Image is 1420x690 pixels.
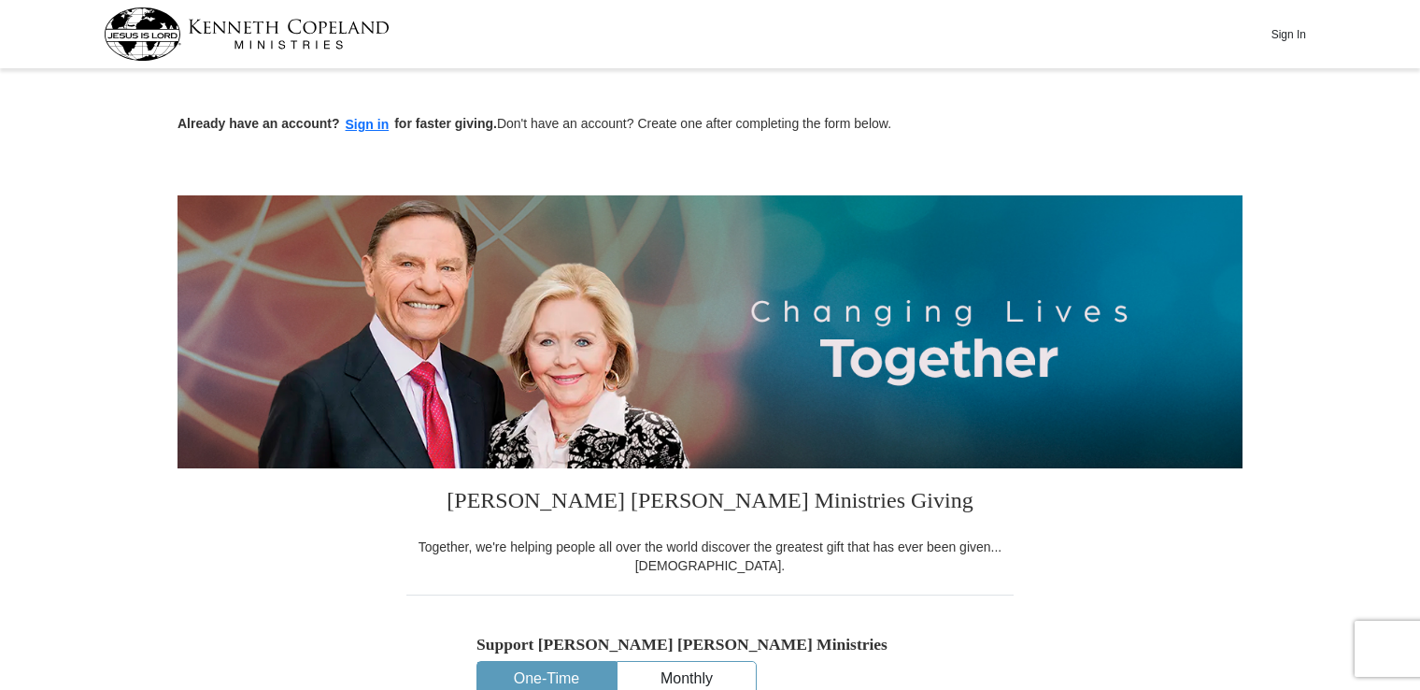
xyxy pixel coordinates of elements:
img: kcm-header-logo.svg [104,7,390,61]
strong: Already have an account? for faster giving. [177,116,497,131]
h3: [PERSON_NAME] [PERSON_NAME] Ministries Giving [406,468,1014,538]
button: Sign In [1260,20,1316,49]
p: Don't have an account? Create one after completing the form below. [177,114,1242,136]
div: Together, we're helping people all over the world discover the greatest gift that has ever been g... [406,538,1014,575]
button: Sign in [340,114,395,136]
h5: Support [PERSON_NAME] [PERSON_NAME] Ministries [476,635,944,654]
